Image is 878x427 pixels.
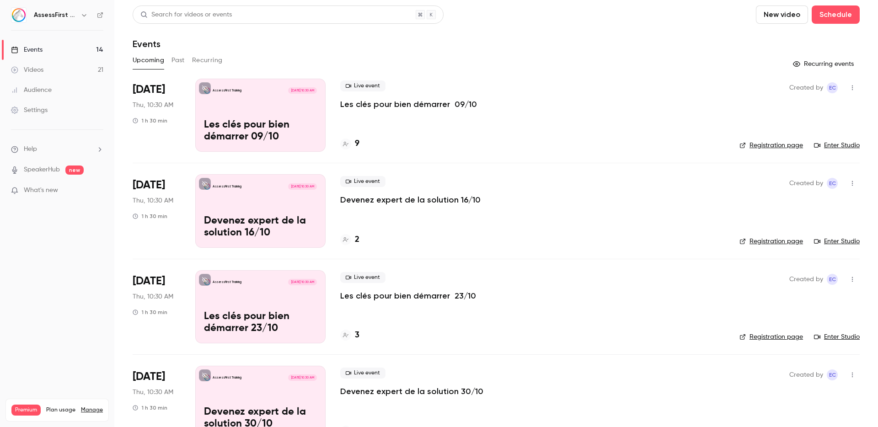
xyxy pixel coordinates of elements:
[827,369,838,380] span: Emmanuelle Cortes
[814,141,860,150] a: Enter Studio
[81,406,103,414] a: Manage
[355,329,359,342] h4: 3
[340,386,483,397] a: Devenez expert de la solution 30/10
[133,178,165,192] span: [DATE]
[814,237,860,246] a: Enter Studio
[133,82,165,97] span: [DATE]
[789,82,823,93] span: Created by
[24,144,37,154] span: Help
[133,369,165,384] span: [DATE]
[195,79,326,152] a: Les clés pour bien démarrer 09/10AssessFirst Training[DATE] 10:30 AMLes clés pour bien démarrer 0...
[340,368,385,379] span: Live event
[829,369,836,380] span: EC
[195,270,326,343] a: Les clés pour bien démarrer 23/10AssessFirst Training[DATE] 10:30 AMLes clés pour bien démarrer 2...
[204,311,317,335] p: Les clés pour bien démarrer 23/10
[65,165,84,175] span: new
[204,119,317,143] p: Les clés pour bien démarrer 09/10
[827,82,838,93] span: Emmanuelle Cortes
[789,274,823,285] span: Created by
[11,45,43,54] div: Events
[133,270,181,343] div: Oct 23 Thu, 10:30 AM (Europe/Paris)
[11,405,41,416] span: Premium
[133,79,181,152] div: Oct 9 Thu, 10:30 AM (Europe/Paris)
[829,274,836,285] span: EC
[11,144,103,154] li: help-dropdown-opener
[789,369,823,380] span: Created by
[133,388,173,397] span: Thu, 10:30 AM
[340,138,359,150] a: 9
[340,80,385,91] span: Live event
[739,332,803,342] a: Registration page
[133,53,164,68] button: Upcoming
[213,88,241,93] p: AssessFirst Training
[340,272,385,283] span: Live event
[133,101,173,110] span: Thu, 10:30 AM
[213,184,241,189] p: AssessFirst Training
[340,176,385,187] span: Live event
[340,99,477,110] a: Les clés pour bien démarrer 09/10
[789,178,823,189] span: Created by
[814,332,860,342] a: Enter Studio
[34,11,77,20] h6: AssessFirst Training
[133,292,173,301] span: Thu, 10:30 AM
[133,309,167,316] div: 1 h 30 min
[340,290,476,301] a: Les clés pour bien démarrer 23/10
[133,117,167,124] div: 1 h 30 min
[340,234,359,246] a: 2
[133,404,167,411] div: 1 h 30 min
[739,141,803,150] a: Registration page
[213,280,241,284] p: AssessFirst Training
[133,174,181,247] div: Oct 16 Thu, 10:30 AM (Europe/Paris)
[288,374,316,381] span: [DATE] 10:30 AM
[288,279,316,285] span: [DATE] 10:30 AM
[829,82,836,93] span: EC
[827,178,838,189] span: Emmanuelle Cortes
[756,5,808,24] button: New video
[133,38,161,49] h1: Events
[827,274,838,285] span: Emmanuelle Cortes
[140,10,232,20] div: Search for videos or events
[739,237,803,246] a: Registration page
[24,165,60,175] a: SpeakerHub
[213,375,241,380] p: AssessFirst Training
[355,138,359,150] h4: 9
[11,85,52,95] div: Audience
[288,87,316,94] span: [DATE] 10:30 AM
[340,194,481,205] a: Devenez expert de la solution 16/10
[133,274,165,288] span: [DATE]
[288,183,316,190] span: [DATE] 10:30 AM
[340,329,359,342] a: 3
[192,53,223,68] button: Recurring
[355,234,359,246] h4: 2
[829,178,836,189] span: EC
[171,53,185,68] button: Past
[812,5,860,24] button: Schedule
[195,174,326,247] a: Devenez expert de la solution 16/10AssessFirst Training[DATE] 10:30 AMDevenez expert de la soluti...
[24,186,58,195] span: What's new
[133,196,173,205] span: Thu, 10:30 AM
[133,213,167,220] div: 1 h 30 min
[11,8,26,22] img: AssessFirst Training
[11,65,43,75] div: Videos
[789,57,860,71] button: Recurring events
[204,215,317,239] p: Devenez expert de la solution 16/10
[11,106,48,115] div: Settings
[46,406,75,414] span: Plan usage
